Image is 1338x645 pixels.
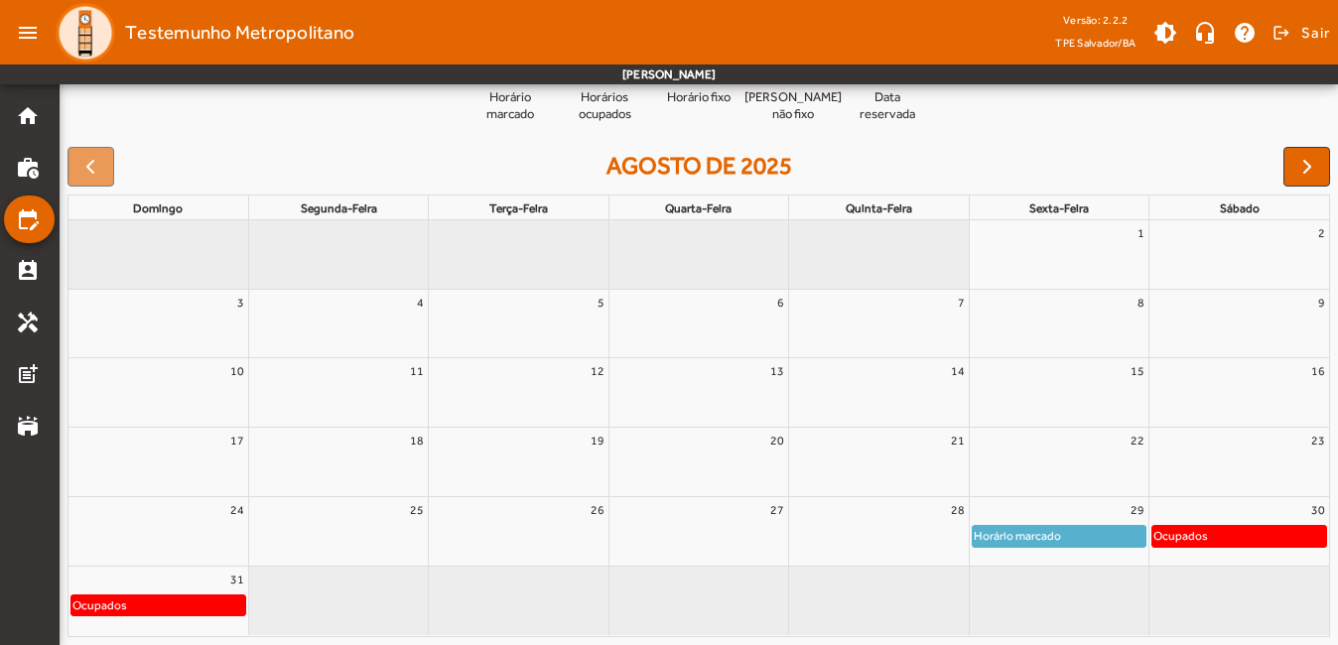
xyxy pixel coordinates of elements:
[406,497,428,523] a: 25 de agosto de 2025
[226,497,248,523] a: 24 de agosto de 2025
[1307,497,1329,523] a: 30 de agosto de 2025
[1152,526,1209,546] div: Ocupados
[233,290,248,316] a: 3 de agosto de 2025
[16,414,40,438] mat-icon: stadium
[789,428,969,497] td: 21 de agosto de 2025
[1025,197,1093,219] a: sexta-feira
[608,289,788,358] td: 6 de agosto de 2025
[1149,497,1329,567] td: 30 de agosto de 2025
[606,152,792,181] h2: agosto de 2025
[413,290,428,316] a: 4 de agosto de 2025
[248,497,428,567] td: 25 de agosto de 2025
[1314,220,1329,246] a: 2 de agosto de 2025
[848,89,927,123] span: Data reservada
[1149,358,1329,428] td: 16 de agosto de 2025
[226,358,248,384] a: 10 de agosto de 2025
[48,3,354,63] a: Testemunho Metropolitano
[68,428,248,497] td: 17 de agosto de 2025
[470,89,550,123] span: Horário marcado
[954,290,969,316] a: 7 de agosto de 2025
[789,358,969,428] td: 14 de agosto de 2025
[587,358,608,384] a: 12 de agosto de 2025
[789,289,969,358] td: 7 de agosto de 2025
[587,428,608,453] a: 19 de agosto de 2025
[969,428,1148,497] td: 22 de agosto de 2025
[429,428,608,497] td: 19 de agosto de 2025
[947,358,969,384] a: 14 de agosto de 2025
[429,358,608,428] td: 12 de agosto de 2025
[429,289,608,358] td: 5 de agosto de 2025
[16,156,40,180] mat-icon: work_history
[1149,428,1329,497] td: 23 de agosto de 2025
[1307,358,1329,384] a: 16 de agosto de 2025
[594,290,608,316] a: 5 de agosto de 2025
[947,497,969,523] a: 28 de agosto de 2025
[56,3,115,63] img: Logo TPE
[16,311,40,334] mat-icon: handyman
[1055,8,1136,33] div: Versão: 2.2.2
[1055,33,1136,53] span: TPE Salvador/BA
[68,567,248,635] td: 31 de agosto de 2025
[248,358,428,428] td: 11 de agosto de 2025
[608,428,788,497] td: 20 de agosto de 2025
[789,497,969,567] td: 28 de agosto de 2025
[226,567,248,592] a: 31 de agosto de 2025
[16,362,40,386] mat-icon: post_add
[429,497,608,567] td: 26 de agosto de 2025
[485,197,552,219] a: terça-feira
[1149,289,1329,358] td: 9 de agosto de 2025
[766,358,788,384] a: 13 de agosto de 2025
[297,197,381,219] a: segunda-feira
[744,89,842,123] span: [PERSON_NAME] não fixo
[406,358,428,384] a: 11 de agosto de 2025
[8,13,48,53] mat-icon: menu
[766,428,788,453] a: 20 de agosto de 2025
[16,207,40,231] mat-icon: edit_calendar
[661,197,736,219] a: quarta-feira
[248,428,428,497] td: 18 de agosto de 2025
[766,497,788,523] a: 27 de agosto de 2025
[129,197,187,219] a: domingo
[68,497,248,567] td: 24 de agosto de 2025
[125,17,354,49] span: Testemunho Metropolitano
[226,428,248,453] a: 17 de agosto de 2025
[68,358,248,428] td: 10 de agosto de 2025
[1301,17,1330,49] span: Sair
[1216,197,1264,219] a: sábado
[248,289,428,358] td: 4 de agosto de 2025
[973,526,1062,546] div: Horário marcado
[969,220,1148,289] td: 1 de agosto de 2025
[608,497,788,567] td: 27 de agosto de 2025
[969,358,1148,428] td: 15 de agosto de 2025
[1314,290,1329,316] a: 9 de agosto de 2025
[947,428,969,453] a: 21 de agosto de 2025
[969,289,1148,358] td: 8 de agosto de 2025
[842,197,916,219] a: quinta-feira
[16,104,40,128] mat-icon: home
[667,89,731,106] span: Horário fixo
[1149,220,1329,289] td: 2 de agosto de 2025
[1134,290,1148,316] a: 8 de agosto de 2025
[1307,428,1329,453] a: 23 de agosto de 2025
[565,89,644,123] span: Horários ocupados
[68,289,248,358] td: 3 de agosto de 2025
[406,428,428,453] a: 18 de agosto de 2025
[1127,428,1148,453] a: 22 de agosto de 2025
[16,259,40,283] mat-icon: perm_contact_calendar
[1270,18,1330,48] button: Sair
[1127,358,1148,384] a: 15 de agosto de 2025
[71,595,128,615] div: Ocupados
[587,497,608,523] a: 26 de agosto de 2025
[969,497,1148,567] td: 29 de agosto de 2025
[1127,497,1148,523] a: 29 de agosto de 2025
[1134,220,1148,246] a: 1 de agosto de 2025
[608,358,788,428] td: 13 de agosto de 2025
[773,290,788,316] a: 6 de agosto de 2025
